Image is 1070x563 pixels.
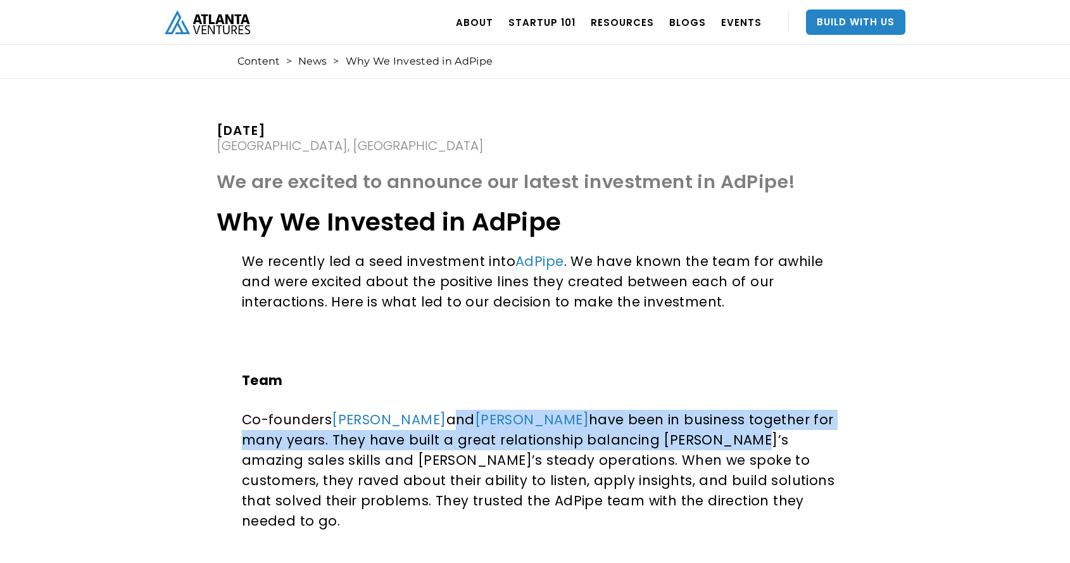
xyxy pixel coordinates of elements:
[217,206,853,239] h1: Why We Invested in AdPipe
[298,55,327,68] a: News
[456,4,493,40] a: ABOUT
[217,124,484,137] div: [DATE]
[217,139,484,152] div: [GEOGRAPHIC_DATA], [GEOGRAPHIC_DATA]
[806,9,905,35] a: Build With Us
[333,55,339,68] div: >
[242,251,849,312] p: We recently led a seed investment into . We have known the team for awhile and were excited about...
[591,4,654,40] a: RESOURCES
[332,410,446,429] a: [PERSON_NAME]
[669,4,706,40] a: BLOGS
[721,4,762,40] a: EVENTS
[346,55,493,68] div: Why We Invested in AdPipe
[242,331,849,351] p: ‍
[237,55,280,68] a: Content
[508,4,576,40] a: Startup 101
[242,371,283,389] strong: Team
[242,410,849,531] p: Co-founders and have been in business together for many years. They have built a great relationsh...
[217,171,853,199] h1: We are excited to announce our latest investment in AdPipe!
[286,55,292,68] div: >
[475,410,589,429] a: [PERSON_NAME]
[515,252,563,270] a: AdPipe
